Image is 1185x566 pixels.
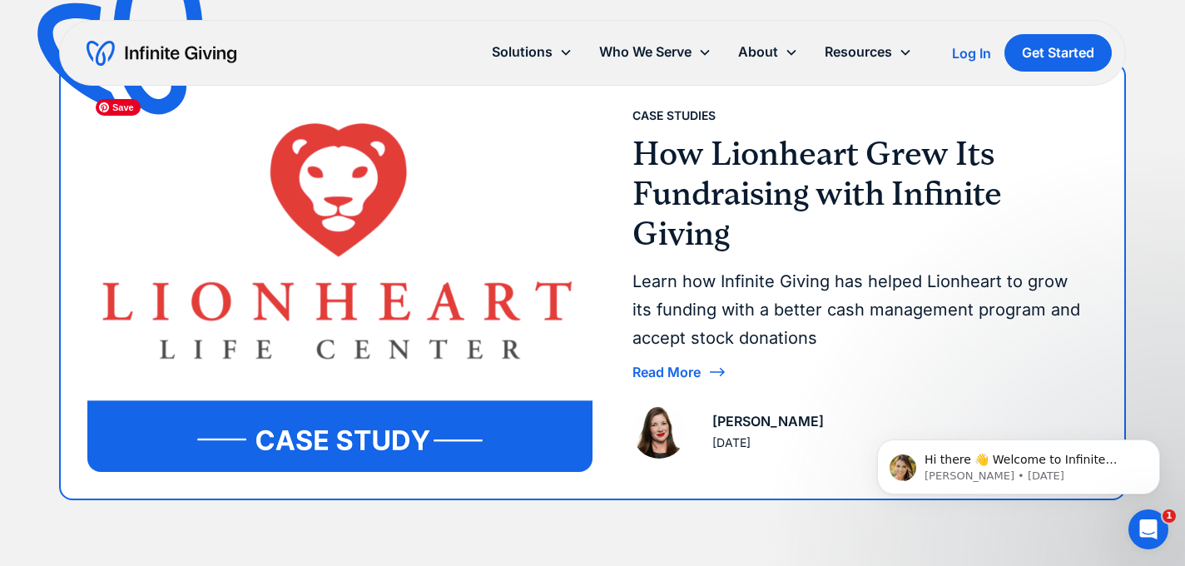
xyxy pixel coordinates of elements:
[632,267,1084,352] div: Learn how Infinite Giving has helped Lionheart to grow its funding with a better cash management ...
[599,41,692,63] div: Who We Serve
[825,41,892,63] div: Resources
[1004,34,1112,72] a: Get Started
[952,43,991,63] a: Log In
[61,64,1124,498] a: Case StudiesHow Lionheart Grew Its Fundraising with Infinite GivingLearn how Infinite Giving has ...
[586,34,725,70] div: Who We Serve
[852,405,1185,521] iframe: Intercom notifications message
[811,34,925,70] div: Resources
[1163,509,1176,523] span: 1
[632,106,716,126] div: Case Studies
[738,41,778,63] div: About
[712,410,824,433] div: [PERSON_NAME]
[478,34,586,70] div: Solutions
[87,40,236,67] a: home
[96,99,141,116] span: Save
[712,433,751,453] div: [DATE]
[492,41,553,63] div: Solutions
[725,34,811,70] div: About
[632,134,1084,254] h3: How Lionheart Grew Its Fundraising with Infinite Giving
[952,47,991,60] div: Log In
[1128,509,1168,549] iframe: Intercom live chat
[632,365,701,379] div: Read More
